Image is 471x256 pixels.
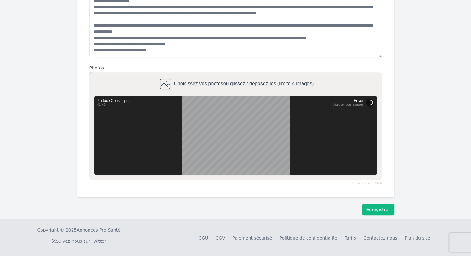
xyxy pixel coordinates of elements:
button: Enregistrer [362,204,394,215]
a: Suivez-nous sur Twitter [52,239,106,244]
label: Photos [89,65,382,71]
a: Tarifs [345,236,356,241]
a: Paiement sécurisé [232,236,272,241]
a: CGV [216,236,225,241]
div: ou glissez / déposez-les (limite 4 images) [157,77,313,91]
a: Powered by PQINA [352,182,382,185]
a: Plan du site [405,236,430,241]
a: CGU [198,236,208,241]
span: Choisissez vos photos [174,81,223,86]
a: Annonces-Pro-Santé [76,227,120,233]
a: Contactez-nous [364,236,397,241]
a: Politique de confidentialité [279,236,337,241]
div: Copyright © 2025 [37,227,120,233]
